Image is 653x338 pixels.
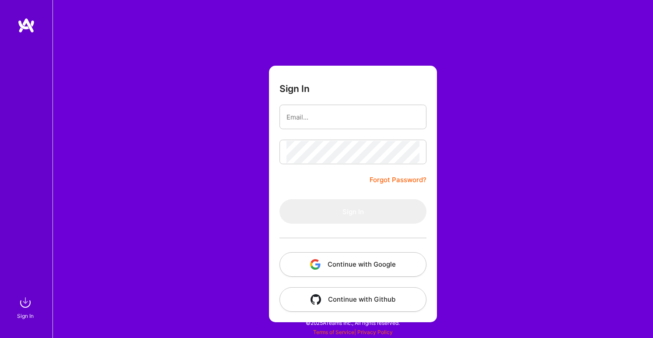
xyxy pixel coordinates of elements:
[279,252,426,277] button: Continue with Google
[17,294,34,311] img: sign in
[313,329,393,335] span: |
[17,18,35,33] img: logo
[279,287,426,312] button: Continue with Github
[279,83,310,94] h3: Sign In
[311,294,321,305] img: icon
[313,329,354,335] a: Terms of Service
[279,199,426,224] button: Sign In
[357,329,393,335] a: Privacy Policy
[17,311,34,320] div: Sign In
[370,175,426,185] a: Forgot Password?
[286,106,419,128] input: Email...
[310,259,321,270] img: icon
[52,312,653,334] div: © 2025 ATeams Inc., All rights reserved.
[18,294,34,320] a: sign inSign In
